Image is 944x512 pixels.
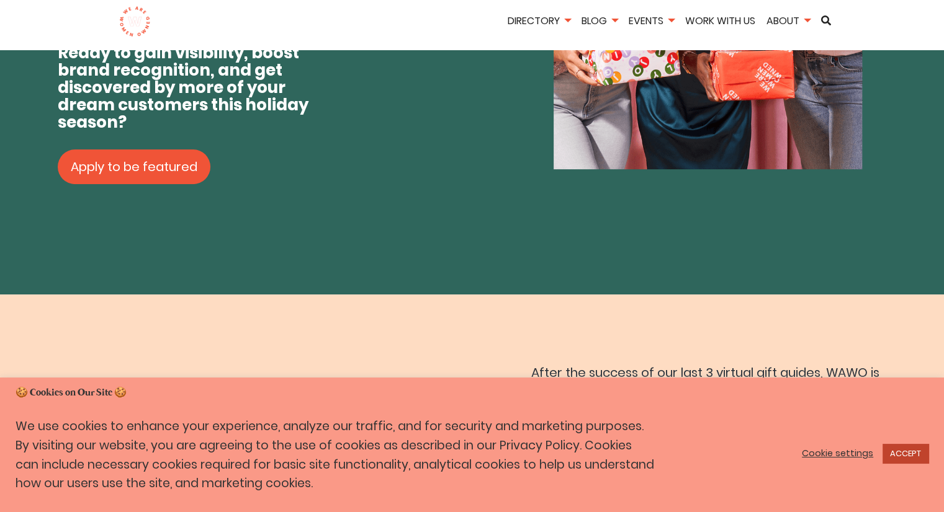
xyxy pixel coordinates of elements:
li: Blog [577,13,622,31]
a: Events [624,14,678,28]
a: Cookie settings [802,448,873,459]
a: Blog [577,14,622,28]
li: Directory [503,13,575,31]
li: About [762,13,814,31]
p: After the success of our last 3 virtual gift guides, WAWO is back to maximize our platforms, onli... [531,363,884,462]
a: About [762,14,814,28]
li: Events [624,13,678,31]
a: Search [817,15,835,25]
a: Directory [503,14,575,28]
p: Ready to gain visibility, boost brand recognition, and get discovered by more of your dream custo... [58,44,318,131]
a: Apply to be featured [58,149,210,184]
a: Work With Us [681,14,760,28]
img: logo [119,6,151,37]
p: We use cookies to enhance your experience, analyze our traffic, and for security and marketing pu... [16,417,655,493]
a: ACCEPT [883,444,928,463]
h5: 🍪 Cookies on Our Site 🍪 [16,386,928,400]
